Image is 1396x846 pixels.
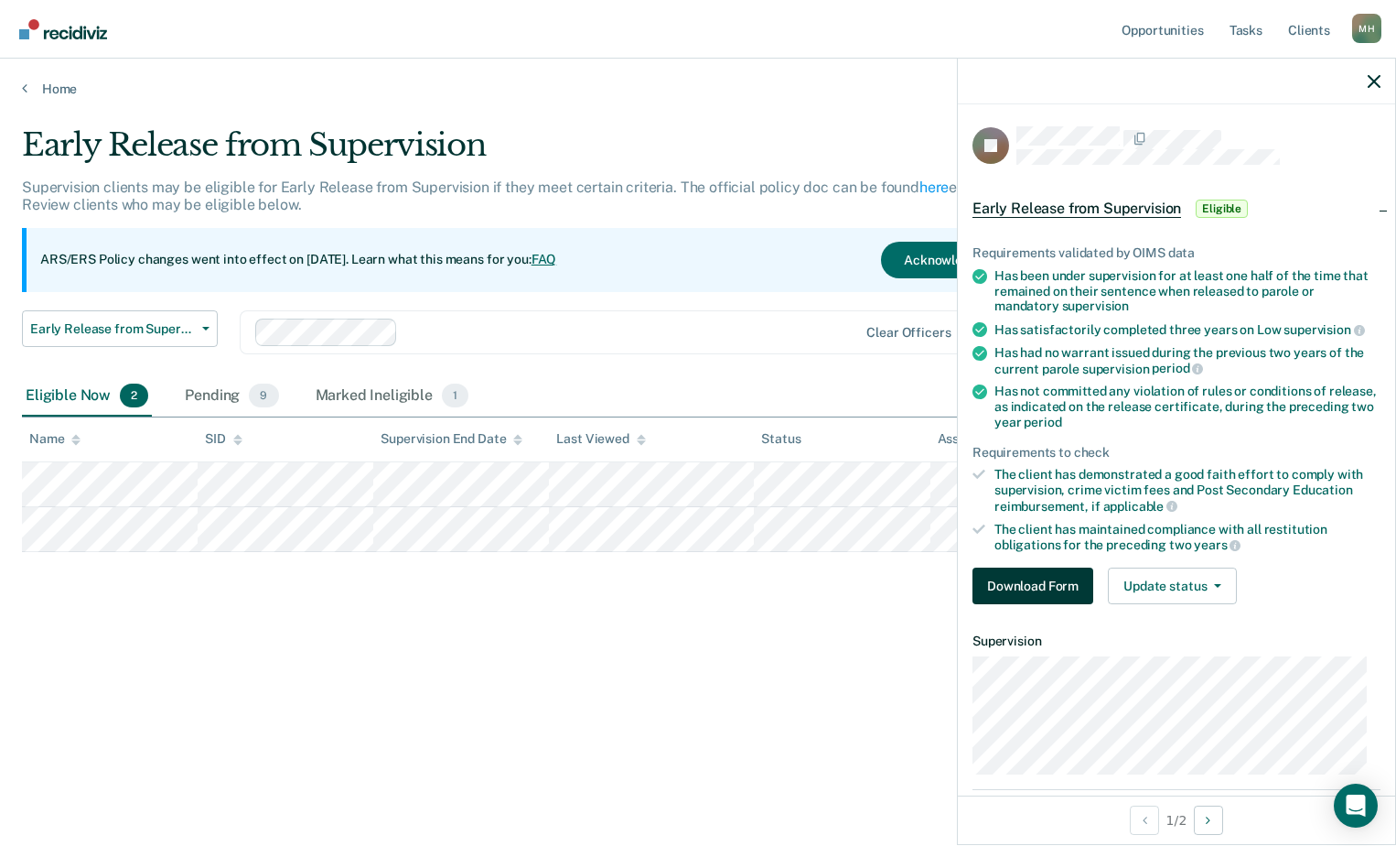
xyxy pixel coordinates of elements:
[1196,200,1248,218] span: Eligible
[19,19,107,39] img: Recidiviz
[994,467,1380,514] div: The client has demonstrated a good faith effort to comply with supervision, crime victim fees and...
[29,431,81,447] div: Name
[181,376,282,417] div: Pending
[1130,806,1159,835] button: Previous Opportunity
[1352,14,1381,43] button: Profile dropdown button
[22,376,152,417] div: Eligible Now
[120,384,148,407] span: 2
[532,252,557,266] a: FAQ
[1103,499,1177,514] span: applicable
[442,384,468,407] span: 1
[958,179,1395,238] div: Early Release from SupervisionEligible
[40,251,556,269] p: ARS/ERS Policy changes went into effect on [DATE]. Learn what this means for you:
[312,376,473,417] div: Marked Ineligible
[1194,537,1240,552] span: years
[249,384,278,407] span: 9
[972,200,1181,218] span: Early Release from Supervision
[22,179,1061,213] p: Supervision clients may be eligible for Early Release from Supervision if they meet certain crite...
[972,445,1380,461] div: Requirements to check
[1334,784,1378,828] div: Open Intercom Messenger
[972,634,1380,649] dt: Supervision
[761,431,800,447] div: Status
[1152,361,1203,375] span: period
[994,522,1380,553] div: The client has maintained compliance with all restitution obligations for the preceding two
[1108,568,1237,604] button: Update status
[972,568,1093,604] button: Download Form
[972,568,1101,604] a: Navigate to form link
[994,321,1380,338] div: Has satisfactorily completed three years on Low
[381,431,522,447] div: Supervision End Date
[556,431,645,447] div: Last Viewed
[205,431,242,447] div: SID
[1352,14,1381,43] div: M H
[30,321,195,337] span: Early Release from Supervision
[958,796,1395,844] div: 1 / 2
[881,242,1055,278] button: Acknowledge & Close
[938,431,1024,447] div: Assigned to
[1024,415,1061,429] span: period
[1194,806,1223,835] button: Next Opportunity
[919,179,949,196] a: here
[22,81,1374,97] a: Home
[994,345,1380,376] div: Has had no warrant issued during the previous two years of the current parole supervision
[994,384,1380,429] div: Has not committed any violation of rules or conditions of release, as indicated on the release ce...
[994,268,1380,314] div: Has been under supervision for at least one half of the time that remained on their sentence when...
[22,126,1069,179] div: Early Release from Supervision
[1062,298,1129,313] span: supervision
[866,325,950,341] div: Clear officers
[1283,322,1364,337] span: supervision
[972,245,1380,261] div: Requirements validated by OIMS data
